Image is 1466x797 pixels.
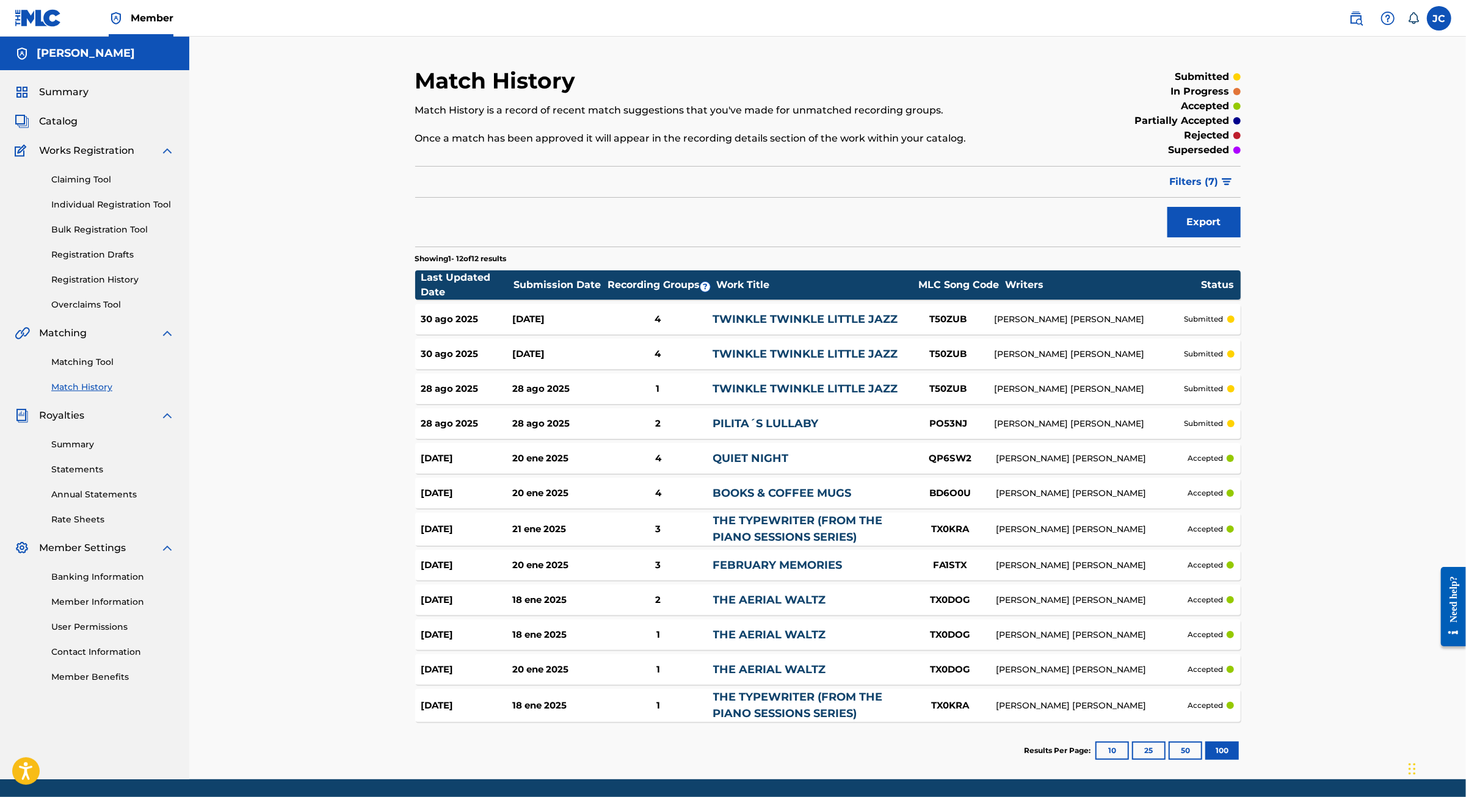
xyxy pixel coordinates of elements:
div: 20 ene 2025 [512,663,603,677]
div: [DATE] [421,452,512,466]
a: BOOKS & COFFEE MUGS [713,486,852,500]
div: Recording Groups [606,278,716,292]
p: superseded [1169,143,1230,157]
div: 20 ene 2025 [512,558,603,572]
div: 4 [603,452,713,466]
a: Matching Tool [51,356,175,369]
div: 3 [603,558,713,572]
button: 100 [1205,741,1239,760]
div: Writers [1005,278,1200,292]
img: expand [160,143,175,158]
div: [DATE] [421,593,512,607]
div: User Menu [1427,6,1451,31]
div: 20 ene 2025 [512,452,603,466]
div: Notifications [1407,12,1420,24]
div: [DATE] [421,699,512,713]
p: accepted [1188,524,1223,535]
div: 4 [603,486,713,500]
div: T50ZUB [902,382,994,396]
span: Summary [39,85,89,99]
div: Arrastrar [1409,751,1416,787]
div: FA1STX [905,558,996,572]
a: Contact Information [51,646,175,658]
a: FEBRUARY MEMORIES [713,558,843,572]
div: 18 ene 2025 [512,593,603,607]
a: QUIET NIGHT [713,452,789,465]
img: Summary [15,85,29,99]
div: [PERSON_NAME] [PERSON_NAME] [996,663,1188,676]
img: search [1349,11,1363,26]
div: Status [1201,278,1234,292]
p: submitted [1185,383,1224,394]
div: 4 [603,347,713,361]
a: Public Search [1344,6,1368,31]
a: Rate Sheets [51,513,175,526]
a: THE AERIAL WALTZ [713,628,826,641]
a: Claiming Tool [51,173,175,186]
a: Registration Drafts [51,248,175,261]
div: 3 [603,522,713,536]
div: 4 [603,312,713,326]
div: 28 ago 2025 [512,417,603,431]
span: Royalties [39,408,84,423]
button: 10 [1095,741,1129,760]
a: Statements [51,463,175,476]
button: 25 [1132,741,1166,760]
a: Summary [51,438,175,451]
div: 30 ago 2025 [421,312,512,326]
p: accepted [1188,453,1223,464]
a: TWINKLE TWINKLE LITTLE JAZZ [713,312,898,326]
p: Results Per Page: [1025,745,1094,756]
p: accepted [1188,700,1223,711]
iframe: Chat Widget [1405,738,1466,797]
span: Member Settings [39,541,126,555]
div: Submission Date [513,278,605,292]
a: THE TYPEWRITER (FROM THE PIANO SESSIONS SERIES) [713,690,883,720]
a: TWINKLE TWINKLE LITTLE JAZZ [713,347,898,361]
div: Help [1376,6,1400,31]
span: Filters ( 7 ) [1170,175,1219,189]
p: accepted [1188,629,1223,640]
img: Matching [15,326,30,341]
img: Member Settings [15,541,29,555]
p: Once a match has been approved it will appear in the recording details section of the work within... [415,131,1051,146]
div: 18 ene 2025 [512,628,603,642]
div: 28 ago 2025 [421,417,512,431]
div: [DATE] [421,663,512,677]
div: 18 ene 2025 [512,699,603,713]
a: Individual Registration Tool [51,198,175,211]
button: Filters (7) [1163,167,1241,197]
div: T50ZUB [902,347,994,361]
a: TWINKLE TWINKLE LITTLE JAZZ [713,382,898,395]
div: Widget de chat [1405,738,1466,797]
div: [PERSON_NAME] [PERSON_NAME] [994,417,1184,430]
div: [DATE] [421,558,512,572]
img: Works Registration [15,143,31,158]
span: Member [131,11,173,25]
div: T50ZUB [902,312,994,326]
img: expand [160,541,175,555]
img: expand [160,408,175,423]
div: [PERSON_NAME] [PERSON_NAME] [994,383,1184,395]
div: PO53NJ [902,417,994,431]
button: Export [1167,207,1241,237]
span: ? [700,282,710,292]
div: BD6O0U [905,486,996,500]
div: 28 ago 2025 [421,382,512,396]
div: [PERSON_NAME] [PERSON_NAME] [996,559,1188,572]
p: rejected [1185,128,1230,143]
a: THE AERIAL WALTZ [713,593,826,607]
div: [PERSON_NAME] [PERSON_NAME] [996,699,1188,712]
img: help [1381,11,1395,26]
h5: Jaime Córdoba [37,46,135,60]
img: MLC Logo [15,9,62,27]
div: 1 [603,699,713,713]
div: [DATE] [421,522,512,536]
span: Works Registration [39,143,134,158]
div: [PERSON_NAME] [PERSON_NAME] [994,348,1184,361]
p: accepted [1188,664,1223,675]
img: Top Rightsholder [109,11,123,26]
a: Registration History [51,273,175,286]
a: SummarySummary [15,85,89,99]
